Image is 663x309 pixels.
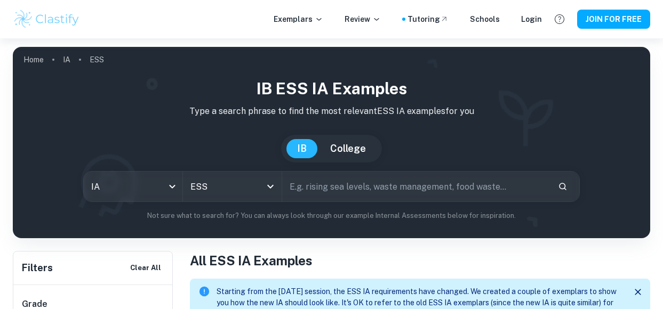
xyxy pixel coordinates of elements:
[13,9,81,30] img: Clastify logo
[521,13,542,25] a: Login
[274,13,323,25] p: Exemplars
[63,52,70,67] a: IA
[190,251,650,270] h1: All ESS IA Examples
[408,13,449,25] a: Tutoring
[13,47,650,238] img: profile cover
[127,260,164,276] button: Clear All
[577,10,650,29] button: JOIN FOR FREE
[286,139,317,158] button: IB
[630,284,646,300] button: Close
[21,210,642,221] p: Not sure what to search for? You can always look through our example Internal Assessments below f...
[90,54,104,66] p: ESS
[21,105,642,118] p: Type a search phrase to find the most relevant ESS IA examples for you
[21,77,642,101] h1: IB ESS IA examples
[23,52,44,67] a: Home
[263,179,278,194] button: Open
[22,261,53,275] h6: Filters
[554,177,572,196] button: Search
[282,172,549,201] input: E.g. rising sea levels, waste management, food waste...
[319,139,377,158] button: College
[470,13,500,25] a: Schools
[345,13,381,25] p: Review
[84,172,182,201] div: IA
[550,10,569,28] button: Help and Feedback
